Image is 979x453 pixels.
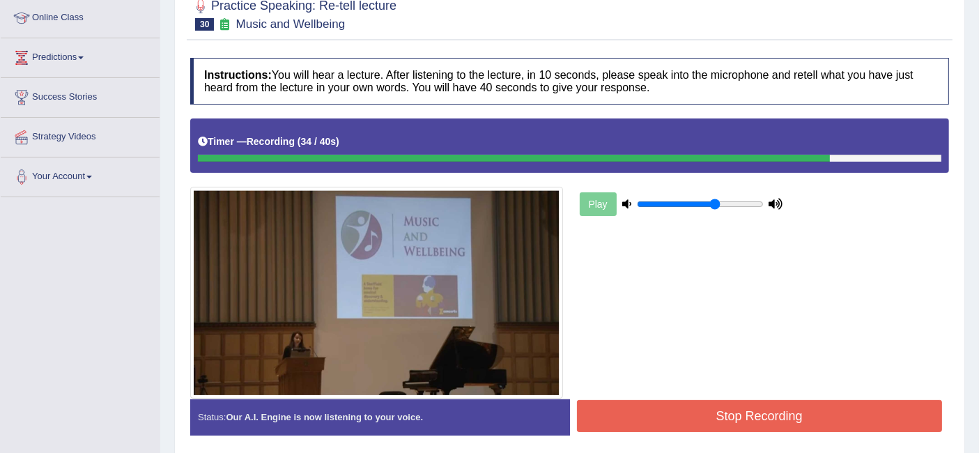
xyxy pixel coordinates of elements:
[247,136,295,147] b: Recording
[577,400,943,432] button: Stop Recording
[190,58,949,105] h4: You will hear a lecture. After listening to the lecture, in 10 seconds, please speak into the mic...
[190,399,570,435] div: Status:
[226,412,423,422] strong: Our A.I. Engine is now listening to your voice.
[204,69,272,81] b: Instructions:
[236,17,346,31] small: Music and Wellbeing
[298,136,301,147] b: (
[336,136,339,147] b: )
[198,137,339,147] h5: Timer —
[301,136,337,147] b: 34 / 40s
[217,18,232,31] small: Exam occurring question
[1,78,160,113] a: Success Stories
[1,158,160,192] a: Your Account
[1,118,160,153] a: Strategy Videos
[195,18,214,31] span: 30
[1,38,160,73] a: Predictions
